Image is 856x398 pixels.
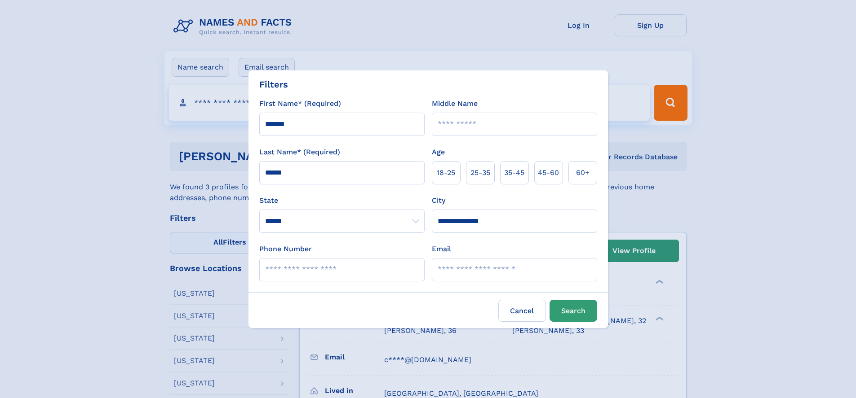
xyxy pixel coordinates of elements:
[432,98,478,109] label: Middle Name
[432,195,445,206] label: City
[259,195,425,206] label: State
[259,244,312,254] label: Phone Number
[259,98,341,109] label: First Name* (Required)
[498,300,546,322] label: Cancel
[432,147,445,157] label: Age
[437,167,455,178] span: 18‑25
[470,167,490,178] span: 25‑35
[259,147,340,157] label: Last Name* (Required)
[538,167,559,178] span: 45‑60
[432,244,451,254] label: Email
[504,167,524,178] span: 35‑45
[259,78,288,91] div: Filters
[576,167,590,178] span: 60+
[550,300,597,322] button: Search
